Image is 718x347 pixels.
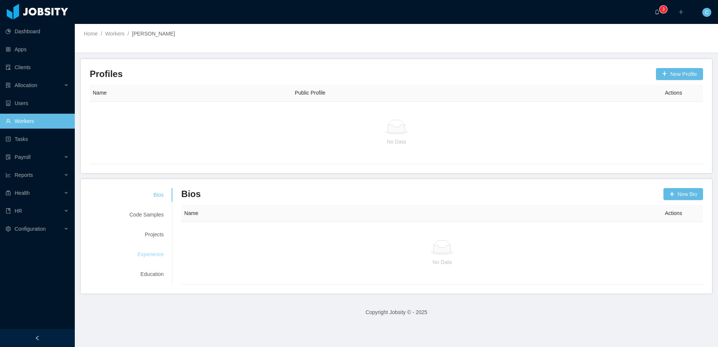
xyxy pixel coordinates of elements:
[15,190,30,196] span: Health
[6,114,69,129] a: icon: userWorkers
[6,60,69,75] a: icon: auditClients
[6,154,11,160] i: icon: file-protect
[6,83,11,88] i: icon: solution
[295,90,325,96] span: Public Profile
[184,210,198,216] span: Name
[120,248,173,261] div: Experience
[6,172,11,178] i: icon: line-chart
[120,208,173,222] div: Code Samples
[656,68,703,80] button: icon: plusNew Profile
[662,6,665,13] p: 3
[6,208,11,214] i: icon: book
[120,267,173,281] div: Education
[656,68,703,85] a: icon: plusNew Profile
[101,31,102,37] span: /
[6,132,69,147] a: icon: profileTasks
[120,228,173,242] div: Projects
[84,31,98,37] a: Home
[654,9,660,15] i: icon: bell
[181,188,663,200] h3: Bios
[96,138,697,146] p: No Data
[15,82,37,88] span: Allocation
[93,90,107,96] span: Name
[15,154,31,160] span: Payroll
[6,24,69,39] a: icon: pie-chartDashboard
[663,188,703,200] button: icon: plusNew Bio
[6,190,11,196] i: icon: medicine-box
[132,31,175,37] a: [PERSON_NAME]
[120,188,173,202] div: Bios
[660,6,667,13] sup: 3
[75,300,718,325] footer: Copyright Jobsity © - 2025
[128,31,129,37] span: /
[6,226,11,231] i: icon: setting
[678,9,684,15] i: icon: plus
[665,90,682,96] span: Actions
[105,31,125,37] a: Workers
[187,258,697,266] p: No Data
[15,226,46,232] span: Configuration
[15,172,33,178] span: Reports
[665,210,682,216] span: Actions
[705,8,709,17] span: C
[663,188,703,205] a: icon: plusNew Bio
[6,42,69,57] a: icon: appstoreApps
[6,96,69,111] a: icon: robotUsers
[90,68,656,80] h3: Profiles
[15,208,22,214] span: HR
